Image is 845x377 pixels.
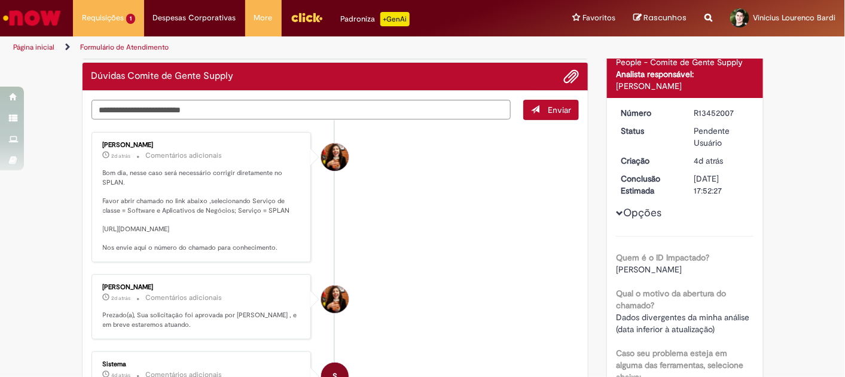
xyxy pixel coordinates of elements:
span: [PERSON_NAME] [616,264,682,275]
span: More [254,12,273,24]
div: R13452007 [694,107,750,119]
div: Tayna Marcia Teixeira Ferreira [321,143,349,171]
span: Despesas Corporativas [153,12,236,24]
span: 2d atrás [112,152,131,160]
ul: Trilhas de página [9,36,554,59]
img: ServiceNow [1,6,63,30]
div: Sistema [103,361,302,368]
span: Enviar [548,105,571,115]
a: Formulário de Atendimento [80,42,169,52]
span: Dados divergentes da minha análise (data inferior à atualização) [616,312,752,335]
dt: Status [612,125,685,137]
div: [PERSON_NAME] [103,142,302,149]
span: 1 [126,14,135,24]
div: [PERSON_NAME] [103,284,302,291]
p: Prezado(a), Sua solicitação foi aprovada por [PERSON_NAME] , e em breve estaremos atuando. [103,311,302,329]
small: Comentários adicionais [146,151,222,161]
div: Tayna Marcia Teixeira Ferreira [321,286,349,313]
small: Comentários adicionais [146,293,222,303]
button: Enviar [523,100,579,120]
b: Quem é o ID Impactado? [616,252,709,263]
div: [PERSON_NAME] [616,80,754,92]
span: Requisições [82,12,124,24]
h2: Dúvidas Comite de Gente Supply Histórico de tíquete [91,71,234,82]
div: Padroniza [341,12,410,26]
dt: Conclusão Estimada [612,173,685,197]
b: Qual o motivo da abertura do chamado? [616,288,726,311]
div: People - Comite de Gente Supply [616,56,754,68]
time: 29/08/2025 14:52:27 [112,295,131,302]
div: 27/08/2025 11:45:42 [694,155,750,167]
time: 27/08/2025 11:45:42 [694,155,724,166]
span: Favoritos [582,12,615,24]
dt: Número [612,107,685,119]
div: Pendente Usuário [694,125,750,149]
time: 29/08/2025 14:53:48 [112,152,131,160]
div: [DATE] 17:52:27 [694,173,750,197]
button: Adicionar anexos [563,69,579,84]
a: Rascunhos [633,13,687,24]
img: click_logo_yellow_360x200.png [291,8,323,26]
textarea: Digite sua mensagem aqui... [91,100,511,119]
a: Página inicial [13,42,54,52]
span: Rascunhos [643,12,687,23]
div: Analista responsável: [616,68,754,80]
span: 4d atrás [694,155,724,166]
p: Bom dia, nesse caso será necessário corrigir diretamente no SPLAN. Favor abrir chamado no link ab... [103,168,302,253]
dt: Criação [612,155,685,167]
p: +GenAi [380,12,410,26]
span: 2d atrás [112,295,131,302]
span: Vinicius Lourenco Bardi [753,13,836,23]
